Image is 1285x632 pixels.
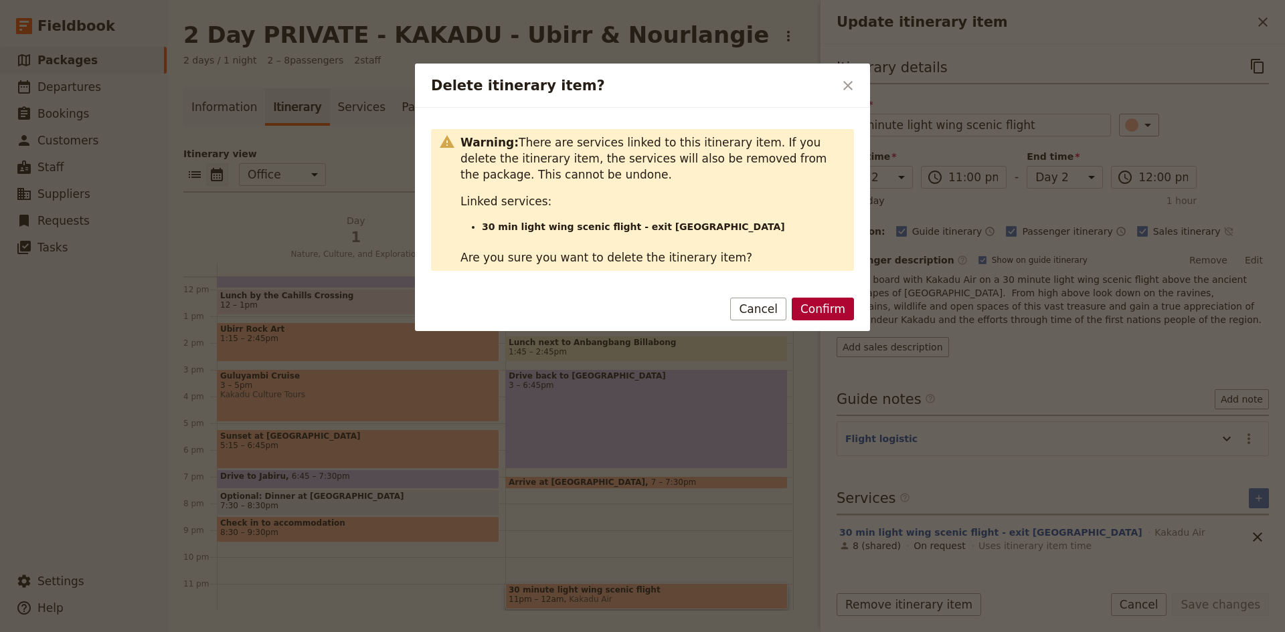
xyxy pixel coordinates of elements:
[460,249,846,266] p: Are you sure you want to delete the itinerary item?
[792,298,854,320] button: Confirm
[460,134,846,183] p: There are services linked to this itinerary item. If you delete the itinerary item, the services ...
[431,76,834,96] h2: Delete itinerary item?
[460,136,519,149] strong: Warning:
[730,298,786,320] button: Cancel
[837,74,859,97] button: Close dialog
[482,221,785,232] strong: 30 min light wing scenic flight - exit [GEOGRAPHIC_DATA]
[460,193,846,209] p: Linked services:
